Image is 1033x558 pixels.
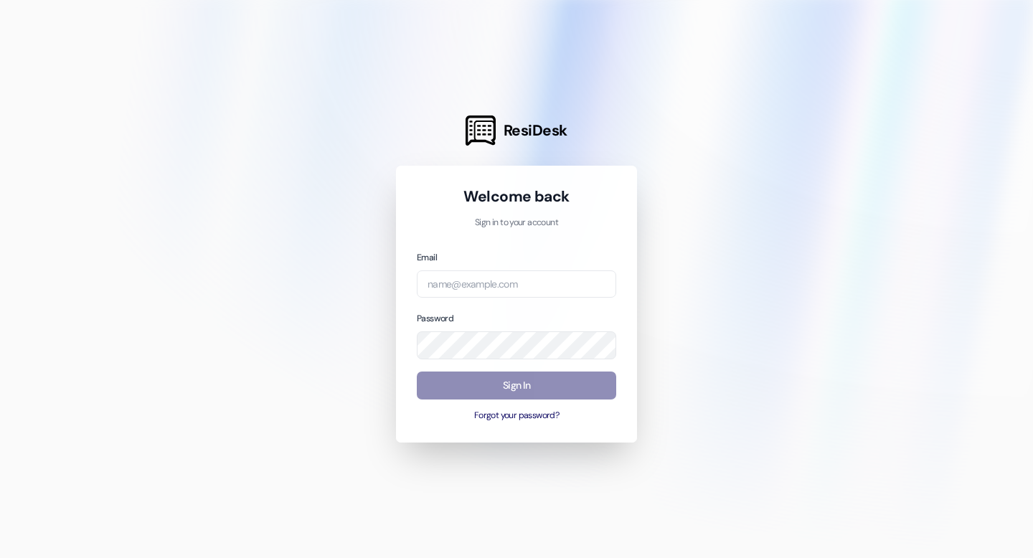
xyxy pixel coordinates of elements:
[417,410,616,422] button: Forgot your password?
[417,186,616,207] h1: Welcome back
[417,252,437,263] label: Email
[417,372,616,399] button: Sign In
[417,270,616,298] input: name@example.com
[466,115,496,146] img: ResiDesk Logo
[417,313,453,324] label: Password
[504,120,567,141] span: ResiDesk
[417,217,616,230] p: Sign in to your account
